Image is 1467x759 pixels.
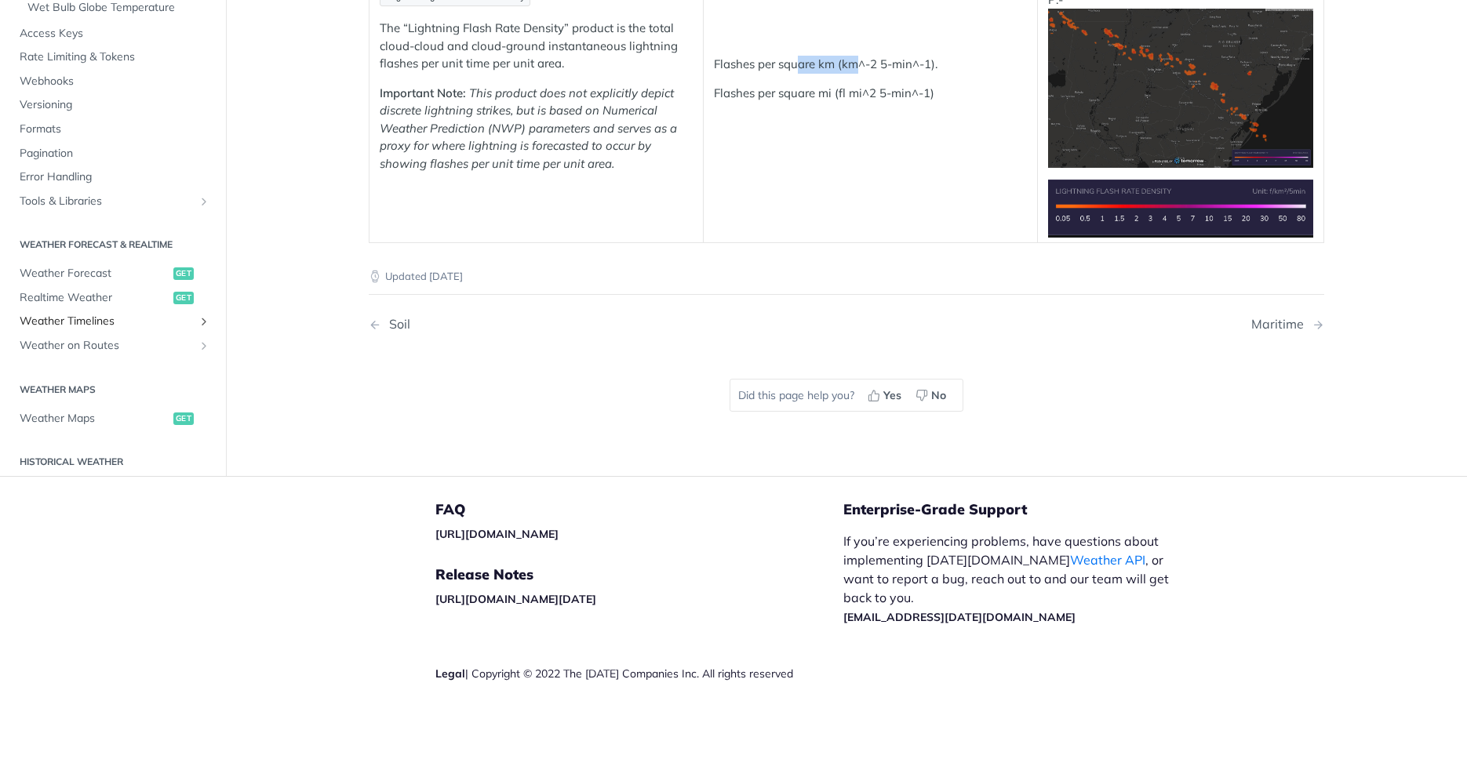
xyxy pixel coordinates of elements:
div: Maritime [1251,317,1312,332]
p: Updated [DATE] [369,269,1324,285]
h5: Release Notes [435,565,843,584]
a: [EMAIL_ADDRESS][DATE][DOMAIN_NAME] [843,610,1076,624]
a: Weather Forecastget [12,262,214,285]
p: Flashes per square mi (fl mi^2 5-min^-1) [714,85,1027,103]
p: If you’re experiencing problems, have questions about implementing [DATE][DOMAIN_NAME] , or want ... [843,532,1185,626]
div: Soil [381,317,410,332]
span: Weather Maps [20,411,169,427]
img: Lightning Flash Rate Density Heatmap [1048,9,1313,168]
h5: FAQ [435,500,843,519]
span: get [173,292,194,304]
a: Next Page: Maritime [1251,317,1324,332]
button: No [910,383,955,407]
a: [URL][DOMAIN_NAME] [435,527,559,541]
nav: Pagination Controls [369,301,1324,347]
img: Lightning Flash Rate Density Legend [1048,180,1313,237]
a: Webhooks [12,70,214,93]
a: Legal [435,666,465,681]
span: Versioning [20,97,210,113]
a: Pagination [12,142,214,165]
em: This product does not explicitly depict discrete lightning strikes, but is based on Numerical Wea... [380,85,677,171]
a: [URL][DOMAIN_NAME][DATE] [435,592,596,606]
button: Show subpages for Tools & Libraries [198,195,210,208]
h2: Weather Maps [12,383,214,397]
span: Weather Timelines [20,314,194,329]
span: Access Keys [20,26,210,42]
button: Show subpages for Weather on Routes [198,340,210,352]
a: Previous Page: Soil [369,317,778,332]
span: Pagination [20,146,210,162]
span: Weather on Routes [20,338,194,354]
a: Rate Limiting & Tokens [12,45,214,69]
span: get [173,267,194,280]
strong: Important Note: [380,85,466,100]
span: Expand image [1048,80,1313,95]
button: Yes [862,383,910,407]
span: Error Handling [20,169,210,185]
a: Weather on RoutesShow subpages for Weather on Routes [12,334,214,358]
a: Formats [12,118,214,141]
span: Rate Limiting & Tokens [20,49,210,65]
a: Access Keys [12,22,214,45]
span: Expand image [1048,200,1313,215]
span: Formats [20,122,210,137]
a: Weather TimelinesShow subpages for Weather Timelines [12,310,214,333]
a: Realtime Weatherget [12,286,214,310]
span: Webhooks [20,74,210,89]
span: Realtime Weather [20,290,169,306]
span: Yes [883,387,901,404]
a: Weather API [1070,552,1145,568]
h2: Historical Weather [12,455,214,469]
span: get [173,412,194,425]
span: No [931,387,946,404]
div: | Copyright © 2022 The [DATE] Companies Inc. All rights reserved [435,666,843,681]
p: Flashes per square km (km^-2 5-min^-1). [714,56,1027,74]
a: Versioning [12,93,214,117]
h5: Enterprise-Grade Support [843,500,1210,519]
button: Show subpages for Weather Timelines [198,315,210,328]
a: Error Handling [12,165,214,189]
h2: Weather Forecast & realtime [12,238,214,252]
span: Weather Forecast [20,266,169,281]
span: Tools & Libraries [20,194,194,209]
p: The “Lightning Flash Rate Density” product is the total cloud-cloud and cloud-ground instantaneou... [380,20,693,73]
a: Tools & LibrariesShow subpages for Tools & Libraries [12,190,214,213]
a: Weather Mapsget [12,407,214,430]
div: Did this page help you? [730,379,963,412]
